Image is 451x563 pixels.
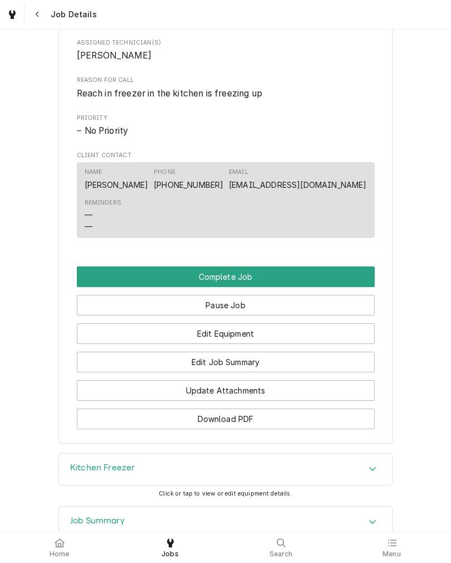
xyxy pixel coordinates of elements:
[50,550,70,559] span: Home
[77,76,375,100] div: Reason For Call
[337,534,447,561] a: Menu
[77,87,375,100] span: Reason For Call
[77,380,375,401] button: Update Attachments
[229,168,366,190] div: Email
[77,151,375,160] span: Client Contact
[77,49,375,62] span: Assigned Technician(s)
[77,401,375,429] div: Button Group Row
[77,76,375,85] span: Reason For Call
[85,209,92,221] div: —
[59,507,392,538] div: Accordion Header
[27,4,47,25] button: Navigate back
[77,352,375,372] button: Edit Job Summary
[77,114,375,138] div: Priority
[77,316,375,344] div: Button Group Row
[77,344,375,372] div: Button Group Row
[47,9,97,20] span: Job Details
[77,409,375,429] button: Download PDF
[2,4,22,25] a: Go to Jobs
[77,88,262,99] span: Reach in freezer in the kitchen is freezing up
[85,198,121,207] div: Reminders
[58,506,393,538] div: Job Summary
[77,323,375,344] button: Edit Equipment
[59,454,392,485] button: Accordion Details Expand Trigger
[70,463,135,473] h3: Kitchen Freezer
[77,151,375,243] div: Client Contact
[77,114,375,123] span: Priority
[269,550,293,559] span: Search
[77,38,375,62] div: Assigned Technician(s)
[77,50,152,61] span: [PERSON_NAME]
[159,490,292,497] span: Click or tap to view or edit equipment details.
[154,168,175,177] div: Phone
[70,516,125,526] h3: Job Summary
[85,168,149,190] div: Name
[154,168,223,190] div: Phone
[77,295,375,316] button: Pause Job
[77,266,375,429] div: Button Group
[154,180,223,190] a: [PHONE_NUMBER]
[59,454,392,485] div: Accordion Header
[115,534,225,561] a: Jobs
[85,221,92,232] div: —
[77,162,375,239] div: Contact
[77,124,375,138] div: No Priority
[58,453,393,486] div: Kitchen Freezer
[229,168,248,177] div: Email
[383,550,401,559] span: Menu
[77,266,375,287] div: Button Group Row
[226,534,336,561] a: Search
[77,372,375,401] div: Button Group Row
[77,266,375,287] button: Complete Job
[77,38,375,47] span: Assigned Technician(s)
[161,550,179,559] span: Jobs
[59,507,392,538] button: Accordion Details Expand Trigger
[77,124,375,138] span: Priority
[77,162,375,244] div: Client Contact List
[85,168,102,177] div: Name
[85,179,149,191] div: [PERSON_NAME]
[4,534,114,561] a: Home
[77,287,375,316] div: Button Group Row
[85,198,121,232] div: Reminders
[229,180,366,190] a: [EMAIL_ADDRESS][DOMAIN_NAME]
